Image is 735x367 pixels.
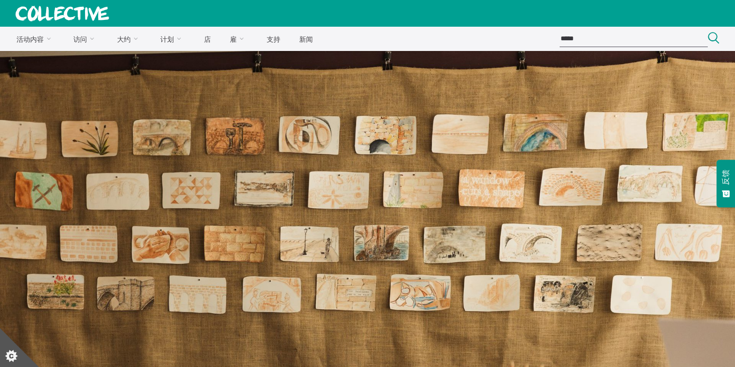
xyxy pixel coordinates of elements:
a: 雇 [222,27,256,51]
a: 计划 [152,27,194,51]
span: 反馈 [721,169,731,185]
a: 店 [195,27,219,51]
button: 反馈 - 显示调查 [717,160,735,207]
a: 支持 [258,27,289,51]
a: 新闻 [291,27,321,51]
a: 大约 [108,27,150,51]
a: 活动内容 [8,27,63,51]
a: 访问 [65,27,107,51]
